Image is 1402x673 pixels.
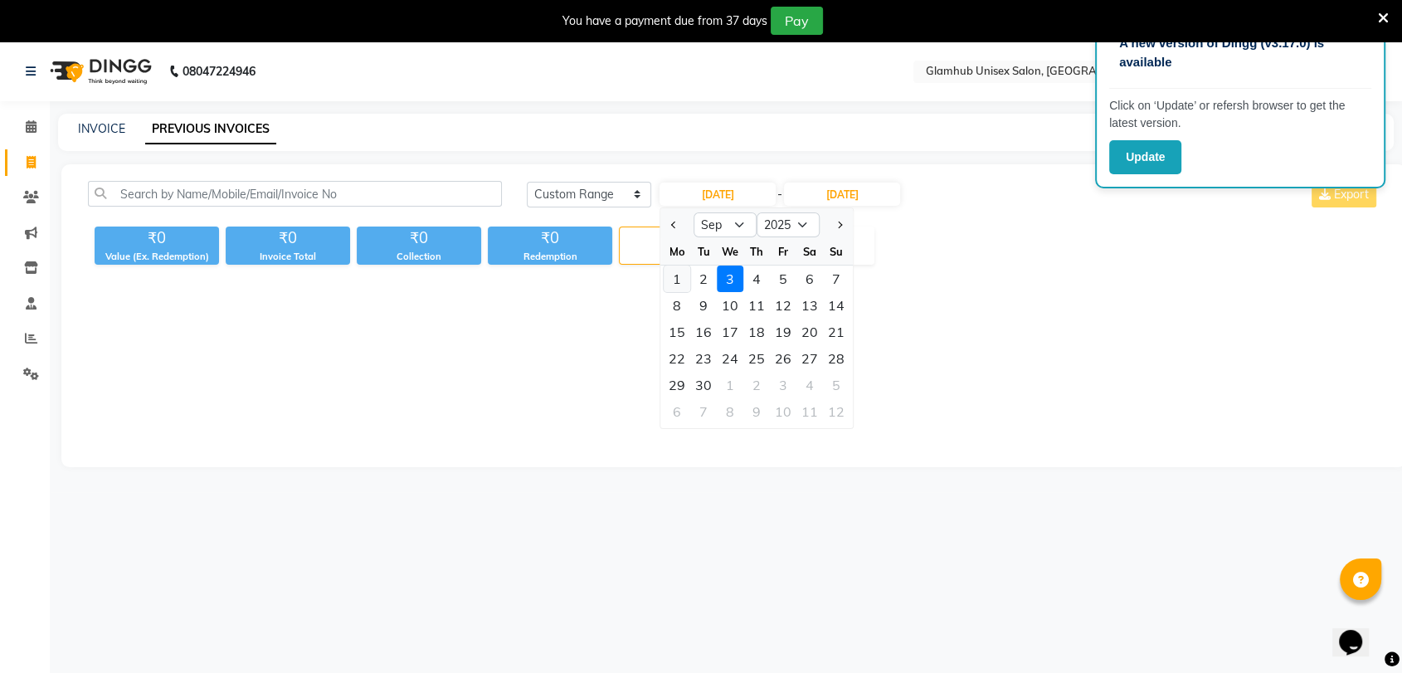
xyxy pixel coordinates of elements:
[770,238,796,265] div: Fr
[660,183,776,206] input: Start Date
[183,48,256,95] b: 08047224946
[770,319,796,345] div: 19
[743,345,770,372] div: Thursday, September 25, 2025
[743,398,770,425] div: 9
[42,48,156,95] img: logo
[717,292,743,319] div: 10
[357,227,481,250] div: ₹0
[743,372,770,398] div: Thursday, October 2, 2025
[690,345,717,372] div: Tuesday, September 23, 2025
[823,292,849,319] div: Sunday, September 14, 2025
[717,319,743,345] div: 17
[770,398,796,425] div: 10
[667,212,681,238] button: Previous month
[690,266,717,292] div: Tuesday, September 2, 2025
[717,319,743,345] div: Wednesday, September 17, 2025
[562,12,767,30] div: You have a payment due from 37 days
[796,372,823,398] div: Saturday, October 4, 2025
[823,398,849,425] div: 12
[796,292,823,319] div: 13
[796,372,823,398] div: 4
[88,285,1380,451] span: Empty list
[690,292,717,319] div: 9
[770,266,796,292] div: Friday, September 5, 2025
[664,292,690,319] div: Monday, September 8, 2025
[796,319,823,345] div: Saturday, September 20, 2025
[620,251,742,265] div: Bills
[770,345,796,372] div: Friday, September 26, 2025
[690,319,717,345] div: 16
[743,266,770,292] div: Thursday, September 4, 2025
[694,212,757,237] select: Select month
[488,250,612,264] div: Redemption
[664,398,690,425] div: 6
[770,292,796,319] div: Friday, September 12, 2025
[743,319,770,345] div: Thursday, September 18, 2025
[770,266,796,292] div: 5
[770,345,796,372] div: 26
[664,372,690,398] div: Monday, September 29, 2025
[796,345,823,372] div: 27
[357,250,481,264] div: Collection
[796,398,823,425] div: Saturday, October 11, 2025
[1119,34,1361,71] p: A new version of Dingg (v3.17.0) is available
[743,292,770,319] div: 11
[78,121,125,136] a: INVOICE
[664,292,690,319] div: 8
[743,266,770,292] div: 4
[664,319,690,345] div: 15
[743,319,770,345] div: 18
[690,319,717,345] div: Tuesday, September 16, 2025
[770,372,796,398] div: 3
[664,319,690,345] div: Monday, September 15, 2025
[743,398,770,425] div: Thursday, October 9, 2025
[717,292,743,319] div: Wednesday, September 10, 2025
[823,266,849,292] div: 7
[796,292,823,319] div: Saturday, September 13, 2025
[717,266,743,292] div: Wednesday, September 3, 2025
[690,372,717,398] div: Tuesday, September 30, 2025
[226,250,350,264] div: Invoice Total
[796,398,823,425] div: 11
[771,7,823,35] button: Pay
[823,266,849,292] div: Sunday, September 7, 2025
[664,372,690,398] div: 29
[743,292,770,319] div: Thursday, September 11, 2025
[717,238,743,265] div: We
[784,183,900,206] input: End Date
[823,398,849,425] div: Sunday, October 12, 2025
[770,292,796,319] div: 12
[690,238,717,265] div: Tu
[226,227,350,250] div: ₹0
[717,372,743,398] div: 1
[690,266,717,292] div: 2
[664,238,690,265] div: Mo
[823,345,849,372] div: 28
[823,319,849,345] div: Sunday, September 21, 2025
[690,292,717,319] div: Tuesday, September 9, 2025
[743,238,770,265] div: Th
[664,266,690,292] div: 1
[664,345,690,372] div: Monday, September 22, 2025
[690,345,717,372] div: 23
[770,398,796,425] div: Friday, October 10, 2025
[823,345,849,372] div: Sunday, September 28, 2025
[823,372,849,398] div: 5
[796,266,823,292] div: Saturday, September 6, 2025
[823,238,849,265] div: Su
[717,398,743,425] div: Wednesday, October 8, 2025
[777,186,782,203] span: -
[717,345,743,372] div: Wednesday, September 24, 2025
[796,319,823,345] div: 20
[832,212,846,238] button: Next month
[690,372,717,398] div: 30
[770,319,796,345] div: Friday, September 19, 2025
[664,345,690,372] div: 22
[95,227,219,250] div: ₹0
[664,398,690,425] div: Monday, October 6, 2025
[95,250,219,264] div: Value (Ex. Redemption)
[823,292,849,319] div: 14
[620,227,742,251] div: 0
[1332,607,1385,656] iframe: chat widget
[743,372,770,398] div: 2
